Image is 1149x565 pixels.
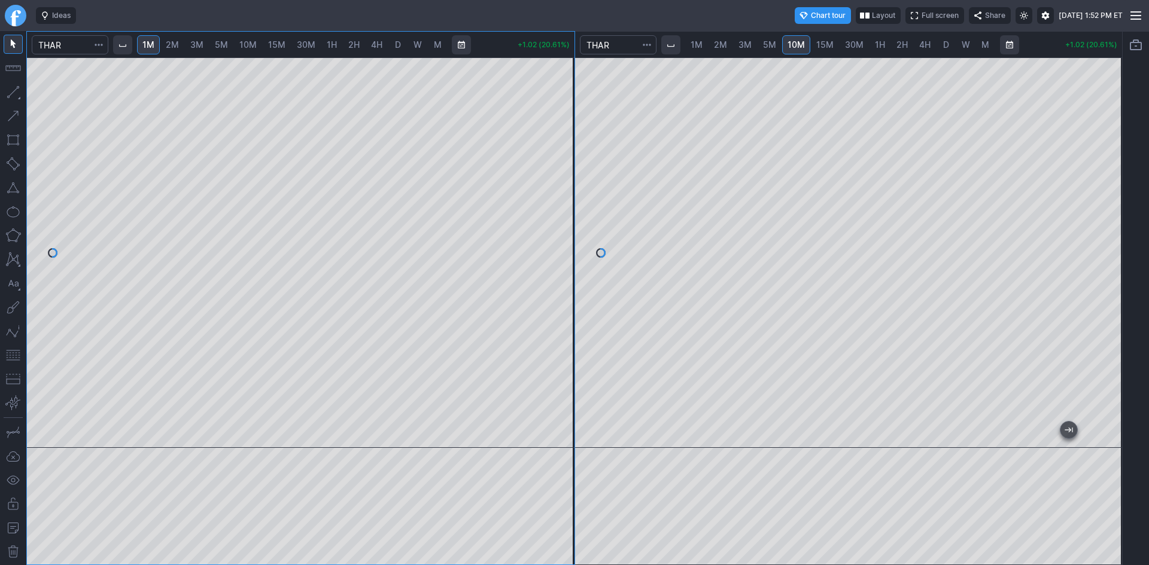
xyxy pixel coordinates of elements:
a: W [408,35,427,54]
span: 1M [691,39,703,50]
span: [DATE] 1:52 PM ET [1059,10,1123,22]
button: Anchored VWAP [4,393,23,413]
p: +1.02 (20.61%) [518,41,570,48]
a: M [428,35,447,54]
button: Search [90,35,107,54]
span: 2M [714,39,727,50]
span: 1M [142,39,154,50]
span: 15M [268,39,285,50]
button: Position [4,369,23,389]
button: Add note [4,518,23,537]
a: Finviz.com [5,5,26,26]
a: 5M [758,35,782,54]
a: W [956,35,975,54]
button: Range [452,35,471,54]
a: D [937,35,956,54]
a: D [388,35,408,54]
button: Arrow [4,106,23,126]
button: Fibonacci retracements [4,346,23,365]
span: 3M [190,39,203,50]
span: 1H [875,39,885,50]
button: Lock drawings [4,494,23,514]
span: 2M [166,39,179,50]
a: 30M [840,35,869,54]
span: 4H [371,39,382,50]
p: +1.02 (20.61%) [1065,41,1117,48]
a: 4H [366,35,388,54]
span: 3M [738,39,752,50]
button: Line [4,83,23,102]
a: 15M [263,35,291,54]
a: 2M [709,35,732,54]
span: M [981,39,989,50]
span: 5M [763,39,776,50]
button: Triangle [4,178,23,197]
button: Mouse [4,35,23,54]
button: Ellipse [4,202,23,221]
span: 2H [348,39,360,50]
button: Layout [856,7,901,24]
button: Elliott waves [4,322,23,341]
button: Remove all drawings [4,542,23,561]
span: Layout [872,10,895,22]
button: Rectangle [4,130,23,149]
button: Drawings autosave: Off [4,447,23,466]
button: Ideas [36,7,76,24]
a: 10M [782,35,810,54]
a: 2H [343,35,365,54]
span: D [395,39,401,50]
button: Text [4,274,23,293]
button: XABCD [4,250,23,269]
button: Hide drawings [4,471,23,490]
span: 15M [816,39,834,50]
a: 1H [321,35,342,54]
a: 30M [291,35,321,54]
span: Chart tour [811,10,846,22]
span: D [943,39,949,50]
button: Drawing mode: Single [4,423,23,442]
span: 1H [327,39,337,50]
button: Jump to the most recent bar [1060,422,1077,438]
button: Full screen [905,7,964,24]
button: Measure [4,59,23,78]
a: 3M [733,35,757,54]
span: Ideas [52,10,71,22]
span: 10M [788,39,805,50]
a: 4H [914,35,936,54]
a: 10M [234,35,262,54]
button: Share [969,7,1011,24]
button: Search [639,35,655,54]
span: M [434,39,442,50]
a: 2M [160,35,184,54]
span: 2H [896,39,908,50]
span: Full screen [922,10,959,22]
a: 1H [870,35,890,54]
span: 30M [297,39,315,50]
a: 1M [685,35,708,54]
button: Polygon [4,226,23,245]
button: Range [1000,35,1019,54]
button: Interval [661,35,680,54]
a: 15M [811,35,839,54]
span: 4H [919,39,931,50]
button: Rotated rectangle [4,154,23,173]
span: Share [985,10,1005,22]
button: Portfolio watchlist [1126,35,1145,54]
a: 5M [209,35,233,54]
span: W [962,39,970,50]
button: Settings [1037,7,1054,24]
input: Search [580,35,656,54]
span: 5M [215,39,228,50]
span: 10M [239,39,257,50]
button: Brush [4,298,23,317]
span: W [414,39,422,50]
input: Search [32,35,108,54]
a: 1M [137,35,160,54]
span: 30M [845,39,864,50]
button: Toggle light mode [1016,7,1032,24]
a: 2H [891,35,913,54]
a: M [976,35,995,54]
button: Chart tour [795,7,851,24]
button: Interval [113,35,132,54]
a: 3M [185,35,209,54]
